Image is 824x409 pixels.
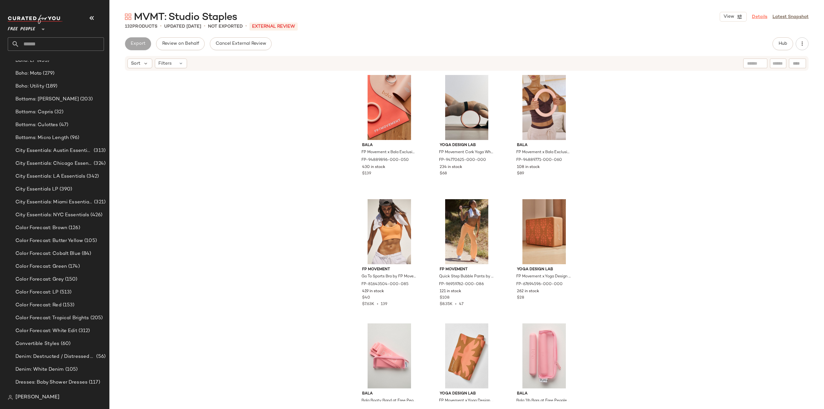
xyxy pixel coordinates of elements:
[15,340,60,348] span: Convertible Styles
[156,37,204,50] button: Review on Behalf
[15,199,93,206] span: City Essentials: Miami Essentials
[15,83,44,90] span: Boho: Utility
[249,23,298,31] p: External REVIEW
[720,12,747,22] button: View
[60,340,71,348] span: (60)
[439,274,493,280] span: Quick Step Bubble Pants by FP Movement at Free People in [GEOGRAPHIC_DATA], Size: M
[93,199,106,206] span: (321)
[125,24,132,29] span: 132
[15,70,42,77] span: Boho: Moto
[439,150,493,155] span: FP Movement Cork Yoga Wheel by Yoga Design Lab at Free People
[772,14,809,20] a: Latest Snapshot
[361,282,408,287] span: FP-81643504-000-085
[517,164,540,170] span: 108 in stock
[89,314,103,322] span: (205)
[15,108,53,116] span: Bottoms: Capris
[15,302,61,309] span: Color Forecast: Red
[210,37,272,50] button: Cancel External Review
[61,302,75,309] span: (153)
[15,327,77,335] span: Color Forecast: White Edit
[79,96,93,103] span: (203)
[439,282,484,287] span: FP-96959762-000-086
[53,108,63,116] span: (32)
[374,302,381,306] span: •
[15,314,89,322] span: Color Forecast: Tropical Brights
[440,143,494,148] span: Yoga Design Lab
[362,289,384,294] span: 419 in stock
[15,263,67,270] span: Color Forecast: Green
[67,224,80,232] span: (126)
[15,57,36,64] span: Boho: LP
[125,14,131,20] img: svg%3e
[158,60,172,67] span: Filters
[208,23,243,30] p: Not Exported
[440,289,461,294] span: 121 in stock
[8,15,62,24] img: cfy_white_logo.C9jOOHJF.svg
[517,171,524,177] span: $89
[15,173,85,180] span: City Essentials: LA Essentials
[92,160,106,167] span: (324)
[517,295,524,301] span: $28
[361,150,416,155] span: FP Movement x Bala Exclusive 8MM Play Mat at Free People in Purple
[8,22,35,33] span: Free People
[723,14,734,19] span: View
[15,147,92,154] span: City Essentials: Austin Essentials
[440,164,462,170] span: 234 in stock
[125,23,157,30] div: Products
[15,276,64,283] span: Color Forecast: Grey
[58,186,72,193] span: (390)
[64,276,78,283] span: (150)
[215,41,266,46] span: Cancel External Review
[69,134,80,142] span: (96)
[362,391,417,397] span: Bala
[362,171,371,177] span: $139
[440,391,494,397] span: Yoga Design Lab
[362,164,385,170] span: 430 in stock
[36,57,49,64] span: (453)
[517,267,571,273] span: Yoga Design Lab
[15,379,88,386] span: Dresses: Baby Shower Dresses
[772,37,793,50] button: Hub
[160,23,162,30] span: •
[15,96,79,103] span: Bottoms: [PERSON_NAME]
[42,70,54,77] span: (279)
[440,295,449,301] span: $108
[440,267,494,273] span: FP Movement
[88,379,100,386] span: (117)
[85,173,99,180] span: (342)
[517,143,571,148] span: Bala
[131,60,140,67] span: Sort
[516,157,562,163] span: FP-94889771-000-060
[361,157,409,163] span: FP-94889896-000-050
[80,250,91,257] span: (84)
[162,41,199,46] span: Review on Behalf
[362,302,374,306] span: $7.63K
[517,391,571,397] span: Bala
[15,366,64,373] span: Denim: White Denim
[516,150,571,155] span: FP Movement x Bala Exclusive 10 Lb. Power Ring at Free People in Red
[512,323,576,388] img: 101932689_066_b
[134,11,237,24] span: MVMT: Studio Staples
[15,250,80,257] span: Color Forecast: Cobalt Blue
[204,23,205,30] span: •
[15,211,89,219] span: City Essentials: NYC Essentials
[15,160,92,167] span: City Essentials: Chicago Essentials
[15,134,69,142] span: Bottoms: Micro Length
[512,75,576,140] img: 94889771_060_a
[15,289,59,296] span: Color Forecast: LP
[15,394,60,401] span: [PERSON_NAME]
[516,398,571,404] span: Bala 1lb Bars at Free People in Pink
[77,327,90,335] span: (312)
[439,398,493,404] span: FP Movement x Yoga Design Lab Cork Yoga Mat at Free People
[15,237,83,245] span: Color Forecast: Butter Yellow
[92,147,106,154] span: (313)
[89,211,102,219] span: (426)
[58,121,68,129] span: (47)
[517,289,539,294] span: 262 in stock
[440,171,447,177] span: $68
[67,263,80,270] span: (174)
[752,14,767,20] a: Details
[459,302,464,306] span: 47
[512,199,576,264] img: 67694596_000_0
[516,274,571,280] span: FP Movement x Yoga Design Lab Cork Yoga Block at Free People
